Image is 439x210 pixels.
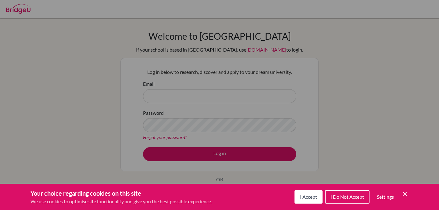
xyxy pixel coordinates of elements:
[30,189,212,198] h3: Your choice regarding cookies on this site
[30,198,212,205] p: We use cookies to optimise site functionality and give you the best possible experience.
[325,190,369,204] button: I Do Not Accept
[330,194,364,200] span: I Do Not Accept
[294,190,323,204] button: I Accept
[401,190,409,197] button: Save and close
[372,191,399,203] button: Settings
[300,194,317,200] span: I Accept
[377,194,394,200] span: Settings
